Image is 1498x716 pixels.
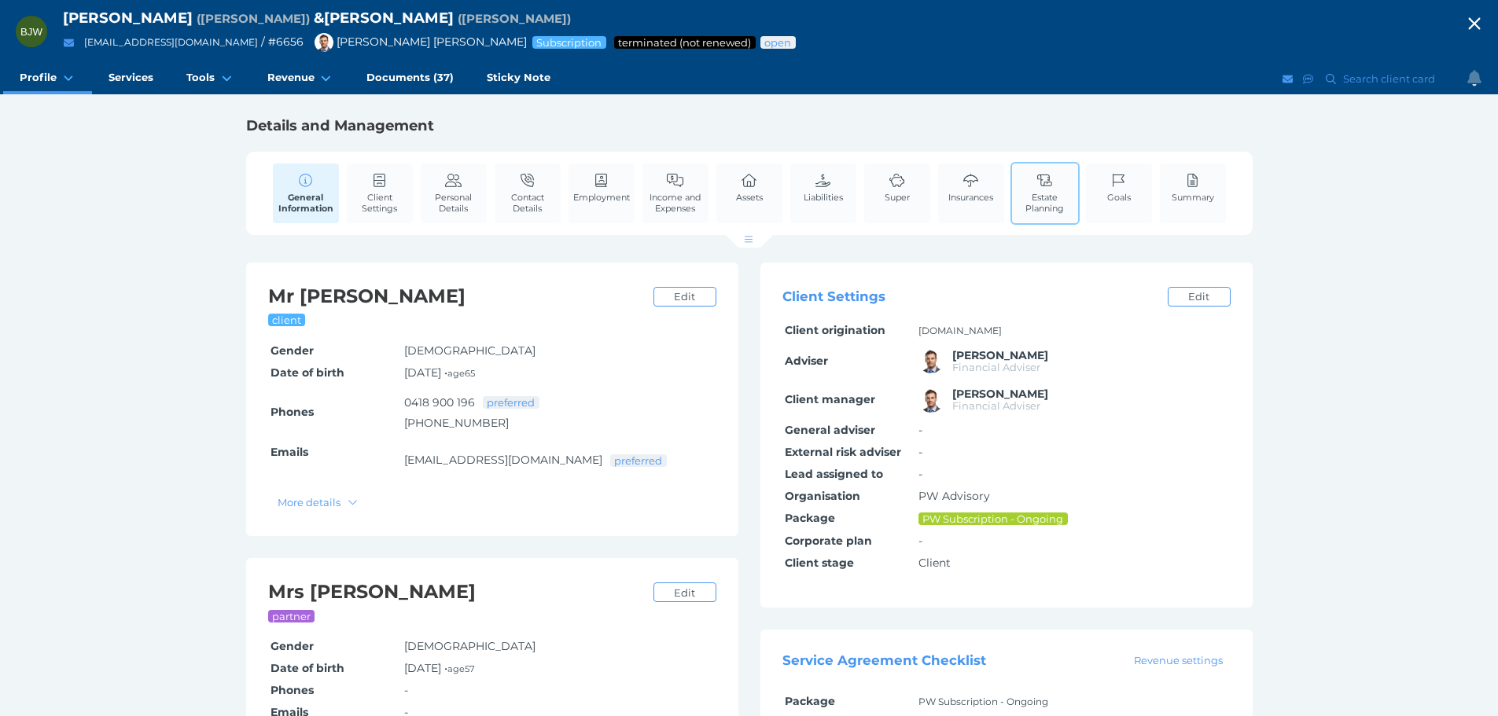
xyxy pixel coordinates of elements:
a: Insurances [944,163,997,211]
div: Barry James Wintle [16,16,47,47]
a: Profile [3,63,92,94]
span: Gender [271,343,314,358]
span: Revenue settings [1127,654,1229,666]
span: - [404,683,408,697]
span: Edit [667,290,701,303]
span: Subscription [536,36,603,49]
a: [EMAIL_ADDRESS][DOMAIN_NAME] [404,453,602,467]
span: Insurances [948,192,993,203]
span: Financial Adviser [952,399,1040,412]
span: Edit [667,586,701,599]
span: - [918,467,922,481]
a: Super [881,163,914,211]
span: Phones [271,683,314,697]
span: [DEMOGRAPHIC_DATA] [404,343,536,358]
span: Organisation [785,489,860,503]
button: Email [1280,69,1296,89]
span: Client stage [785,556,854,570]
span: - [918,423,922,437]
span: Employment [573,192,630,203]
button: Search client card [1319,69,1443,89]
span: Lead assigned to [785,467,883,481]
span: Tools [186,71,215,84]
a: Estate Planning [1012,163,1078,222]
a: Revenue [251,63,350,94]
a: Revenue settings [1126,652,1230,668]
td: [DOMAIN_NAME] [916,320,1231,342]
td: PW Subscription - Ongoing [916,691,1231,713]
span: Preferred name [458,11,571,26]
a: Documents (37) [350,63,470,94]
a: Liabilities [800,163,847,211]
span: Advice status: Review not yet booked in [764,36,793,49]
span: partner [271,610,312,622]
span: Contact Details [499,192,557,214]
span: Documents (37) [366,71,454,84]
a: Personal Details [421,163,487,222]
span: Gender [271,639,314,653]
span: BJW [20,26,42,38]
img: Brad Bond [315,33,333,52]
span: [DATE] • [404,365,475,380]
span: Search client card [1340,72,1442,85]
span: [PERSON_NAME] [PERSON_NAME] [307,35,527,49]
a: Assets [732,163,767,211]
a: Contact Details [495,163,561,222]
span: Personal Details [425,192,483,214]
span: General adviser [785,423,875,437]
span: Date of birth [271,661,344,675]
span: Services [109,71,153,84]
a: Services [92,63,170,94]
a: [PHONE_NUMBER] [404,416,509,430]
span: Financial Adviser [952,361,1040,373]
span: Client [918,556,951,570]
span: Service package status: Not renewed [617,36,753,49]
span: General Information [277,192,335,214]
span: preferred [486,396,536,409]
button: SMS [1301,69,1316,89]
span: [DATE] • [404,661,475,675]
span: Summary [1172,192,1214,203]
a: Income and Expenses [642,163,709,222]
span: Goals [1107,192,1131,203]
h1: Details and Management [246,116,1253,135]
img: Brad Bond [918,387,944,413]
h2: Mrs [PERSON_NAME] [268,580,646,604]
span: Brad Bond [952,387,1048,401]
span: Edit [1181,290,1216,303]
span: client [271,314,303,326]
span: [DEMOGRAPHIC_DATA] [404,639,536,653]
a: Edit [1168,287,1231,307]
a: Edit [653,582,716,602]
span: Phones [271,405,314,419]
span: Income and Expenses [646,192,705,214]
span: Assets [736,192,763,203]
small: age 65 [447,368,475,379]
span: Package [785,511,835,525]
a: Edit [653,287,716,307]
a: General Information [273,163,339,223]
span: External risk adviser [785,445,901,459]
span: [PERSON_NAME] [63,9,193,27]
span: - [918,445,922,459]
a: Summary [1168,163,1218,211]
a: Employment [569,163,634,211]
span: Date of birth [271,365,344,380]
span: Client Settings [351,192,409,214]
span: PW Subscription - Ongoing [922,512,1065,525]
span: More details [271,496,344,509]
span: PW Advisory [918,489,990,503]
span: preferred [613,454,664,467]
a: Client Settings [347,163,413,222]
h2: Mr [PERSON_NAME] [268,285,646,309]
span: Profile [20,71,57,84]
span: Brad Bond [952,348,1048,362]
span: Revenue [267,71,315,84]
span: Package [785,694,835,708]
a: [EMAIL_ADDRESS][DOMAIN_NAME] [84,36,258,48]
button: More details [271,492,366,512]
span: Emails [271,445,308,459]
span: & [PERSON_NAME] [314,9,454,27]
button: Email [59,33,79,53]
span: / # 6656 [261,35,304,49]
